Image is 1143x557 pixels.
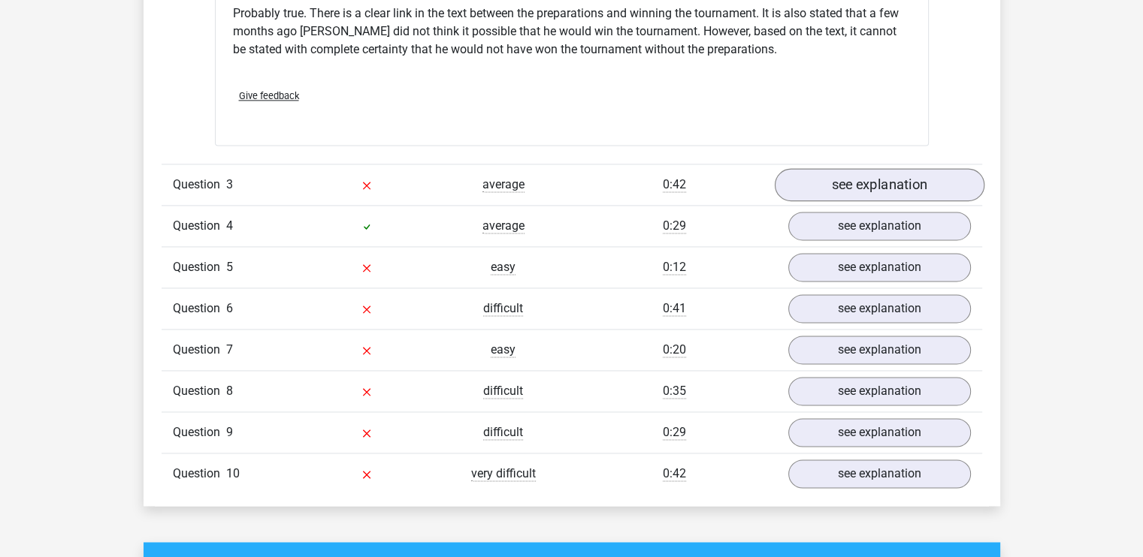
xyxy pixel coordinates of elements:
span: 0:12 [663,260,686,275]
span: Question [173,300,226,318]
span: difficult [483,425,523,440]
span: 0:42 [663,466,686,481]
p: Probably true. There is a clear link in the text between the preparations and winning the tournam... [233,5,911,59]
span: average [482,177,525,192]
a: see explanation [774,168,984,201]
a: see explanation [788,336,971,364]
span: Question [173,423,226,441]
span: 6 [226,301,233,315]
span: 7 [226,342,233,357]
span: 0:42 [663,177,686,192]
span: Question [173,465,226,483]
span: difficult [483,384,523,399]
span: easy [491,342,516,357]
span: 9 [226,425,233,439]
span: difficult [483,301,523,316]
span: Give feedback [239,90,299,101]
a: see explanation [788,418,971,447]
span: easy [491,260,516,275]
span: 5 [226,260,233,274]
span: 8 [226,384,233,398]
span: average [482,218,525,233]
span: Question [173,258,226,276]
span: Question [173,176,226,194]
span: Question [173,217,226,235]
span: 0:41 [663,301,686,316]
span: 0:35 [663,384,686,399]
a: see explanation [788,212,971,240]
a: see explanation [788,459,971,488]
span: 0:20 [663,342,686,357]
span: 0:29 [663,218,686,233]
span: 4 [226,218,233,233]
a: see explanation [788,294,971,323]
span: 0:29 [663,425,686,440]
a: see explanation [788,253,971,282]
a: see explanation [788,377,971,405]
span: Question [173,341,226,359]
span: Question [173,382,226,400]
span: 10 [226,466,240,480]
span: very difficult [471,466,536,481]
span: 3 [226,177,233,191]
